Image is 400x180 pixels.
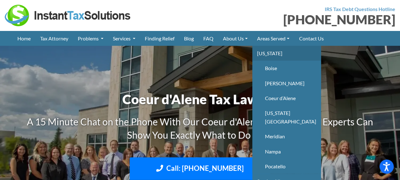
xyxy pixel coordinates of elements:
a: Pocatello [252,159,321,174]
a: [US_STATE][GEOGRAPHIC_DATA] [252,105,321,129]
strong: IRS Tax Debt Questions Hotline [325,6,395,12]
a: Contact Us [294,31,328,46]
a: Areas Served [252,31,294,46]
a: Problems [73,31,108,46]
img: Instant Tax Solutions Logo [5,5,131,26]
a: Nampa [252,144,321,159]
a: Tax Attorney [35,31,73,46]
h1: Coeur d'Alene Tax Lawyer [25,90,376,109]
a: Blog [179,31,199,46]
a: [US_STATE] [252,46,321,61]
a: Meridian [252,129,321,144]
a: Finding Relief [140,31,179,46]
a: Home [13,31,35,46]
a: [PERSON_NAME] [252,76,321,91]
a: Instant Tax Solutions Logo [5,12,131,18]
a: Services [108,31,140,46]
a: FAQ [199,31,218,46]
a: About Us [218,31,252,46]
div: [PHONE_NUMBER] [205,13,396,26]
a: Boise [252,61,321,75]
a: Coeur d’Alene [252,91,321,105]
h3: A 15 Minute Chat on the Phone With Our Coeur d'Alene BBB A+ Rated Experts Can Show You Exactly Wh... [25,115,376,141]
